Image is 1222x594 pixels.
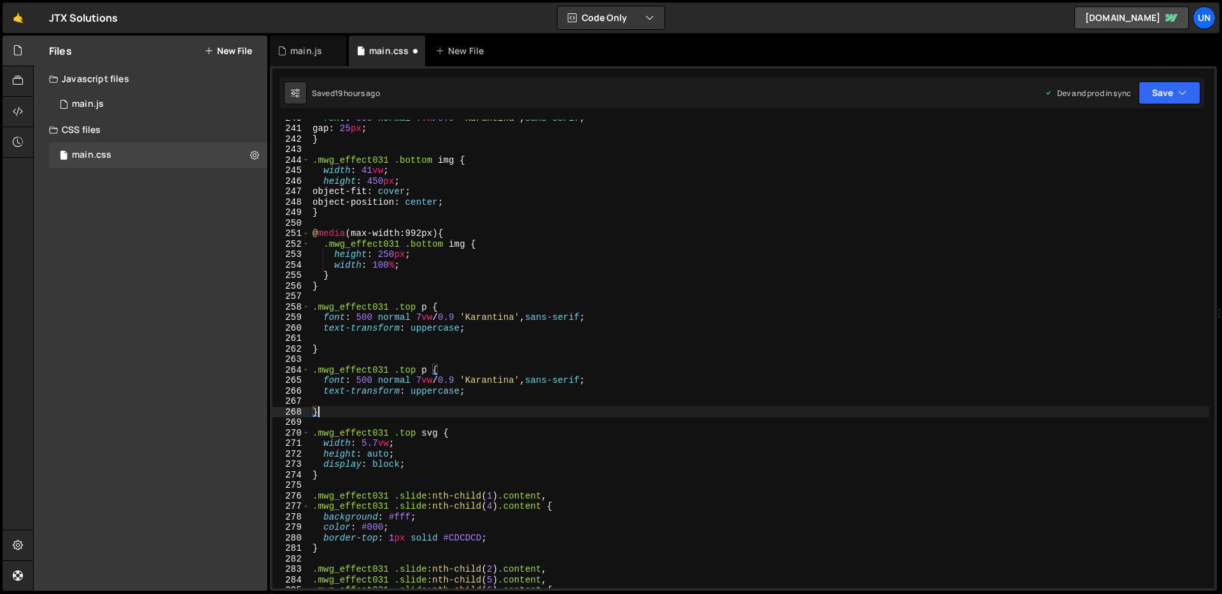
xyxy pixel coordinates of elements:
div: New File [435,45,489,57]
div: 258 [272,302,310,313]
div: 256 [272,281,310,292]
button: New File [204,46,252,56]
a: [DOMAIN_NAME] [1074,6,1189,29]
div: 19 hours ago [335,88,380,99]
a: Un [1193,6,1216,29]
div: 283 [272,564,310,575]
div: 255 [272,270,310,281]
div: 265 [272,375,310,386]
div: 280 [272,533,310,544]
div: 243 [272,144,310,155]
div: 262 [272,344,310,355]
div: Dev and prod in sync [1044,88,1131,99]
div: 276 [272,491,310,502]
div: 264 [272,365,310,376]
div: 263 [272,354,310,365]
div: main.js [72,99,104,110]
div: 254 [272,260,310,271]
button: Save [1139,81,1200,104]
div: 253 [272,249,310,260]
div: 242 [272,134,310,145]
div: main.js [290,45,322,57]
div: 267 [272,396,310,407]
div: 247 [272,186,310,197]
div: 266 [272,386,310,397]
div: main.css [369,45,409,57]
div: 281 [272,543,310,554]
div: 272 [272,449,310,460]
div: 250 [272,218,310,229]
div: 245 [272,165,310,176]
div: 277 [272,501,310,512]
div: Saved [312,88,380,99]
div: 259 [272,312,310,323]
div: 257 [272,291,310,302]
div: 269 [272,417,310,428]
div: 252 [272,239,310,250]
div: CSS files [34,117,267,142]
div: main.css [72,149,111,161]
div: 241 [272,123,310,134]
div: 260 [272,323,310,334]
div: 251 [272,228,310,239]
div: 16032/42934.js [49,92,267,117]
button: Code Only [558,6,664,29]
div: 284 [272,575,310,586]
div: 249 [272,207,310,218]
div: 282 [272,554,310,565]
div: 279 [272,522,310,533]
div: 270 [272,428,310,439]
div: 274 [272,470,310,481]
div: 244 [272,155,310,166]
h2: Files [49,44,72,58]
div: 248 [272,197,310,208]
div: 273 [272,459,310,470]
div: 246 [272,176,310,187]
div: 275 [272,480,310,491]
div: 271 [272,438,310,449]
div: 261 [272,333,310,344]
div: 278 [272,512,310,523]
div: 16032/42936.css [49,142,267,168]
div: JTX Solutions [49,10,118,25]
div: Javascript files [34,66,267,92]
div: 268 [272,407,310,418]
a: 🤙 [3,3,34,33]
